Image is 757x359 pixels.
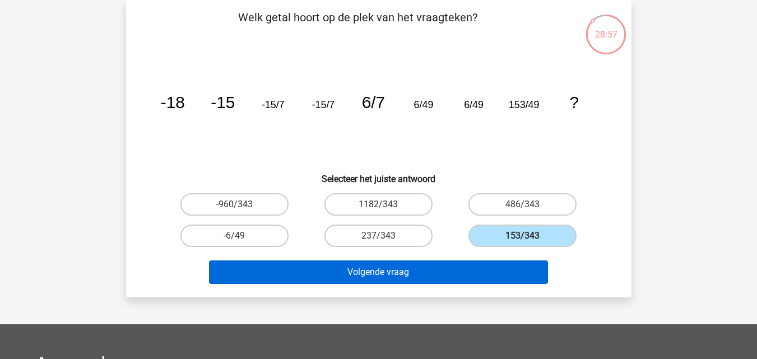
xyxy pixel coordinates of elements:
[464,99,484,110] tspan: 6/49
[180,225,289,247] label: -6/49
[261,99,284,110] tspan: -15/7
[211,93,235,111] tspan: -15
[144,9,572,43] p: Welk getal hoort op de plek van het vraagteken?
[414,99,433,110] tspan: 6/49
[361,93,385,111] tspan: 6/7
[508,99,539,110] tspan: 153/49
[468,225,577,247] label: 153/343
[160,93,184,111] tspan: -18
[569,93,579,111] tspan: ?
[585,13,627,41] div: 28:57
[324,225,433,247] label: 237/343
[144,165,614,184] h6: Selecteer het juiste antwoord
[209,260,548,284] button: Volgende vraag
[468,193,577,216] label: 486/343
[324,193,433,216] label: 1182/343
[180,193,289,216] label: -960/343
[312,99,335,110] tspan: -15/7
